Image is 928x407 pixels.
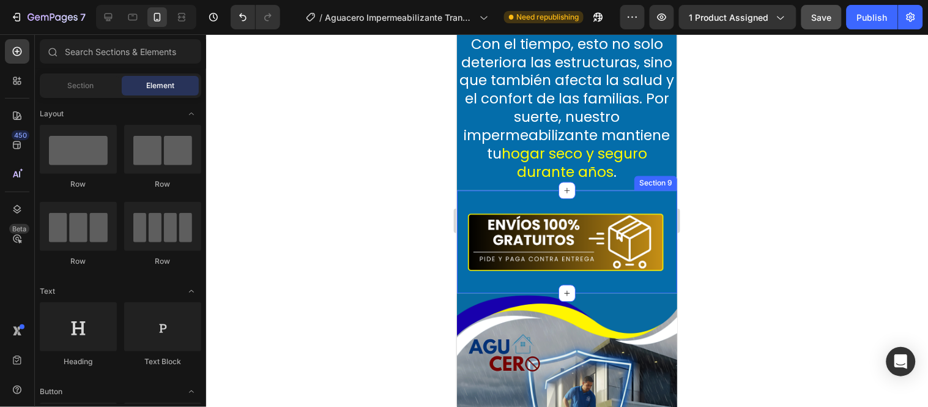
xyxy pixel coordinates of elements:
[679,5,796,29] button: 1 product assigned
[40,386,62,397] span: Button
[124,179,201,190] div: Row
[40,356,117,367] div: Heading
[801,5,842,29] button: Save
[182,382,201,401] span: Toggle open
[40,39,201,64] input: Search Sections & Elements
[182,104,201,124] span: Toggle open
[146,80,174,91] span: Element
[457,34,677,407] iframe: Design area
[847,5,898,29] button: Publish
[68,80,94,91] span: Section
[182,282,201,301] span: Toggle open
[9,224,29,234] div: Beta
[319,11,322,24] span: /
[124,256,201,267] div: Row
[80,10,86,24] p: 7
[40,108,64,119] span: Layout
[5,5,91,29] button: 7
[40,286,55,297] span: Text
[40,179,117,190] div: Row
[12,130,29,140] div: 450
[812,12,832,23] span: Save
[40,256,117,267] div: Row
[886,347,916,376] div: Open Intercom Messenger
[231,5,280,29] div: Undo/Redo
[689,11,769,24] span: 1 product assigned
[857,11,888,24] div: Publish
[325,11,475,24] span: Aguacero Impermeabilizante Transparente
[516,12,579,23] span: Need republishing
[124,356,201,367] div: Text Block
